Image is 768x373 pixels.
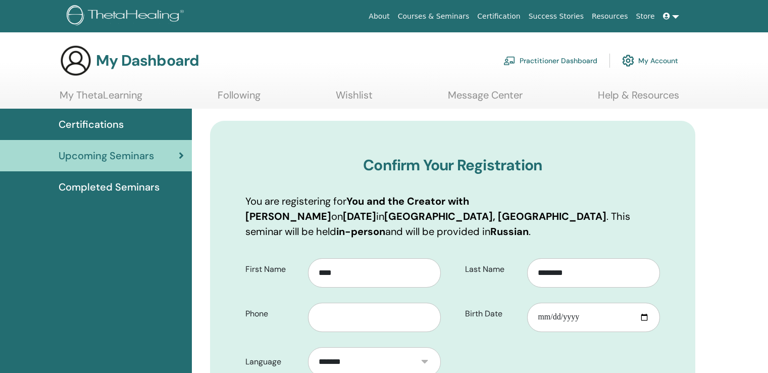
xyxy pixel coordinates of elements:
a: Courses & Seminars [394,7,474,26]
b: You and the Creator with [PERSON_NAME] [245,195,469,223]
span: Upcoming Seminars [59,148,154,163]
label: Phone [238,304,308,323]
a: Resources [588,7,632,26]
b: Russian [490,225,529,238]
b: in-person [336,225,385,238]
label: Language [238,352,308,371]
label: Last Name [457,260,528,279]
a: Certification [473,7,524,26]
a: My Account [622,50,678,72]
b: [GEOGRAPHIC_DATA], [GEOGRAPHIC_DATA] [384,210,606,223]
span: Certifications [59,117,124,132]
img: chalkboard-teacher.svg [503,56,516,65]
a: Help & Resources [598,89,679,109]
img: generic-user-icon.jpg [60,44,92,77]
label: First Name [238,260,308,279]
a: Practitioner Dashboard [503,50,597,72]
h3: My Dashboard [96,52,199,70]
a: Store [632,7,659,26]
a: Message Center [448,89,523,109]
label: Birth Date [457,304,528,323]
img: logo.png [67,5,187,28]
img: cog.svg [622,52,634,69]
p: You are registering for on in . This seminar will be held and will be provided in . [245,194,660,239]
a: Success Stories [525,7,588,26]
a: About [365,7,393,26]
a: Following [218,89,261,109]
b: [DATE] [343,210,376,223]
a: Wishlist [336,89,373,109]
h3: Confirm Your Registration [245,156,660,174]
a: My ThetaLearning [60,89,142,109]
span: Completed Seminars [59,179,160,195]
